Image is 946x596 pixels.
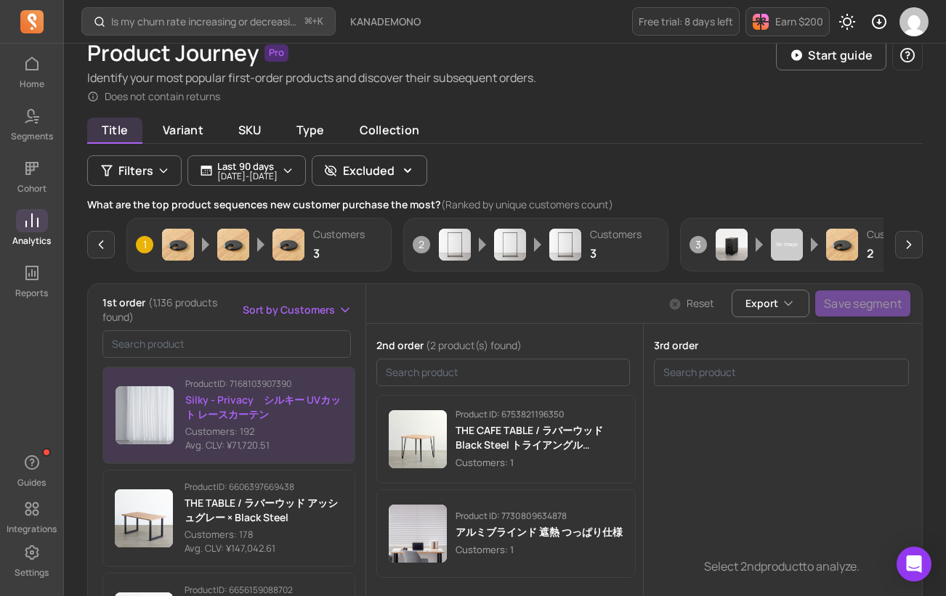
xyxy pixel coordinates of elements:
span: Filters [118,162,153,179]
button: 2Product imageProduct imageProduct imageCustomers3 [403,218,668,272]
img: Product image [389,505,447,563]
button: Save segment [815,290,910,317]
img: avatar [899,7,929,36]
kbd: K [318,16,323,28]
img: Product image [549,229,581,261]
p: Last 90 days [217,160,278,172]
p: Segments [11,131,53,142]
button: Sort by Customers [243,303,352,317]
img: Product image [439,229,471,261]
p: 1st order [102,295,243,324]
p: Analytics [12,235,51,247]
p: Guides [17,477,46,489]
p: Customers [867,227,918,242]
img: Product image [771,229,803,261]
span: (Ranked by unique customers count) [441,197,613,211]
p: Select 2nd product to analyze. [704,558,860,575]
img: Product image [389,410,447,468]
p: Reports [15,287,48,299]
button: Last 90 days[DATE]-[DATE] [187,155,306,186]
p: アルミブラインド 遮熱 つっぱり仕様 [456,525,623,539]
p: 3rd order [654,338,909,353]
input: search product [102,330,351,358]
p: 2 [867,245,918,262]
p: Cohort [17,183,47,195]
p: Earn $200 [775,15,823,29]
span: Export [745,296,778,311]
p: Customers [590,227,642,242]
p: Product ID: 6753821196350 [456,409,624,420]
img: Product image [217,229,249,261]
input: search product [654,359,909,386]
h1: Product Journey [87,40,259,66]
span: SKU [224,118,276,142]
p: 2nd order [376,338,631,353]
p: Customers: 1 [456,542,623,557]
p: 3 [590,245,642,262]
span: Pro [264,44,288,62]
button: Export [732,290,809,317]
p: Integrations [7,523,57,535]
button: 1Product imageProduct imageProduct imageCustomers3 [126,218,392,272]
div: Open Intercom Messenger [897,547,931,581]
p: 3 [313,245,365,262]
span: 3 [690,236,707,253]
p: Settings [15,567,49,579]
span: (2 product(s) found) [426,338,522,352]
a: Free trial: 8 days left [632,7,740,36]
button: Guides [16,448,48,491]
p: Home [20,78,44,90]
p: Silky - Privacy シルキー UVカット レースカーテン [185,393,342,422]
p: Free trial: 8 days left [639,15,733,29]
span: 2 [413,236,430,253]
p: [DATE] - [DATE] [217,172,278,181]
button: ProductID: 6606397669438THE TABLE / ラバーウッド アッシュグレー × Black SteelCustomers: 178Avg. CLV: ¥147,042.61 [102,470,355,567]
span: 1 [136,236,153,253]
span: (1,136 products found) [102,295,217,324]
img: Product image [115,489,173,547]
p: Avg. CLV: ¥71,720.51 [185,438,342,453]
p: Product ID: 6656159088702 [185,584,343,596]
input: search product [376,359,631,386]
p: Identify your most popular first-order products and discover their subsequent orders. [87,69,536,86]
img: Product image [162,229,194,261]
span: Type [282,118,339,142]
span: Title [87,118,142,144]
p: Product ID: 7730809634878 [456,510,623,522]
span: + [305,14,323,29]
button: Excluded [312,155,427,186]
button: Product imageProduct ID: 6753821196350THE CAFE TABLE / ラバーウッド Black Steel トライアングル Straight × スクエア... [376,395,636,483]
p: Does not contain returns [105,89,220,104]
span: KANADEMONO [350,15,421,29]
button: Earn $200 [745,7,830,36]
p: Avg. CLV: ¥147,042.61 [185,542,343,556]
p: Customers: 192 [185,425,342,439]
button: 3Product imageProduct imageProduct imageCustomers2 [680,218,945,272]
p: Customers: 178 [185,528,343,542]
p: Customers: 1 [456,455,624,470]
p: Product ID: 6606397669438 [185,481,343,493]
button: Start guide [776,40,886,70]
img: Product image [716,229,748,261]
kbd: ⌘ [304,13,312,31]
button: KANADEMONO [341,9,429,35]
button: Filters [87,155,182,186]
button: ProductID: 7168103907390Silky - Privacy シルキー UVカット レースカーテンCustomers: 192Avg. CLV: ¥71,720.51 [102,367,355,464]
span: Sort by Customers [243,303,335,317]
p: Product ID: 7168103907390 [185,378,342,390]
img: Product image [272,229,304,261]
p: Start guide [808,46,873,64]
button: Is my churn rate increasing or decreasing?⌘+K [81,7,336,36]
img: Product image [494,229,526,261]
p: Excluded [343,162,395,179]
img: Product image [826,229,858,261]
span: Variant [148,118,218,142]
button: Product imageProduct ID: 7730809634878アルミブラインド 遮熱 つっぱり仕様Customers: 1 [376,489,636,578]
p: THE TABLE / ラバーウッド アッシュグレー × Black Steel [185,496,343,525]
span: Collection [345,118,434,142]
p: What are the top product sequences new customer purchase the most? [87,197,923,212]
p: Customers [313,227,365,242]
button: Toggle dark mode [833,7,862,36]
img: Product image [116,386,174,444]
button: Reset [658,296,726,311]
